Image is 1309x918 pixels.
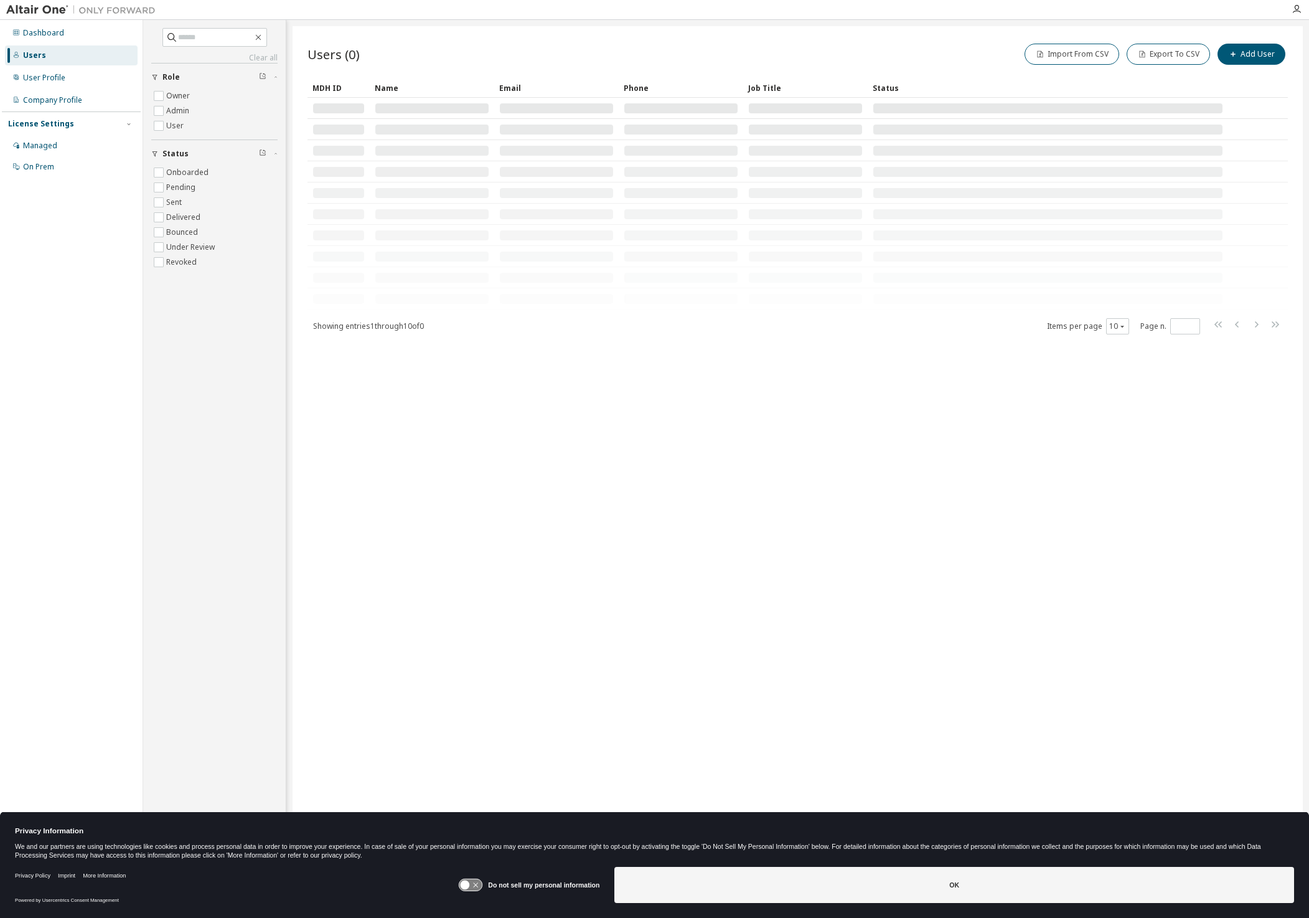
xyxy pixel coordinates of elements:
[748,78,863,98] div: Job Title
[499,78,614,98] div: Email
[166,225,200,240] label: Bounced
[166,255,199,270] label: Revoked
[166,103,192,118] label: Admin
[166,240,217,255] label: Under Review
[23,162,54,172] div: On Prem
[151,140,278,168] button: Status
[162,72,180,82] span: Role
[313,321,424,331] span: Showing entries 1 through 10 of 0
[23,50,46,60] div: Users
[1109,321,1126,331] button: 10
[6,4,162,16] img: Altair One
[312,78,365,98] div: MDH ID
[1127,44,1210,65] button: Export To CSV
[307,45,360,63] span: Users (0)
[1025,44,1119,65] button: Import From CSV
[624,78,738,98] div: Phone
[1140,318,1200,334] span: Page n.
[873,78,1223,98] div: Status
[23,141,57,151] div: Managed
[259,149,266,159] span: Clear filter
[166,210,203,225] label: Delivered
[23,95,82,105] div: Company Profile
[166,195,184,210] label: Sent
[23,73,65,83] div: User Profile
[166,88,192,103] label: Owner
[1047,318,1129,334] span: Items per page
[1218,44,1285,65] button: Add User
[259,72,266,82] span: Clear filter
[166,165,211,180] label: Onboarded
[166,180,198,195] label: Pending
[23,28,64,38] div: Dashboard
[375,78,489,98] div: Name
[8,119,74,129] div: License Settings
[151,64,278,91] button: Role
[162,149,189,159] span: Status
[151,53,278,63] a: Clear all
[166,118,186,133] label: User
